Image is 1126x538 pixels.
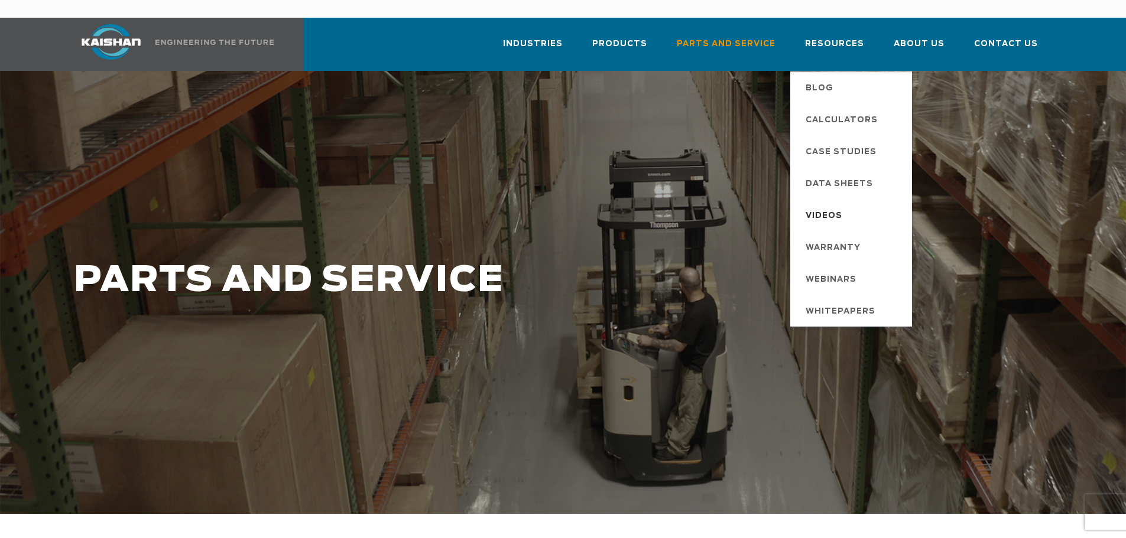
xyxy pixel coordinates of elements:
span: Resources [805,37,864,51]
a: Whitepapers [794,295,912,327]
span: About Us [894,37,945,51]
a: About Us [894,28,945,69]
span: Products [592,37,647,51]
span: Calculators [806,110,878,131]
a: Webinars [794,263,912,295]
span: Data Sheets [806,174,873,194]
a: Videos [794,199,912,231]
a: Blog [794,71,912,103]
a: Parts and Service [677,28,775,69]
a: Resources [805,28,864,69]
a: Products [592,28,647,69]
span: Parts and Service [677,37,775,51]
a: Warranty [794,231,912,263]
img: Engineering the future [155,40,274,45]
span: Videos [806,206,842,226]
span: Industries [503,37,563,51]
a: Case Studies [794,135,912,167]
span: Webinars [806,270,856,290]
span: Contact Us [974,37,1038,51]
span: Case Studies [806,142,877,162]
a: Calculators [794,103,912,135]
a: Contact Us [974,28,1038,69]
a: Kaishan USA [67,18,276,71]
a: Industries [503,28,563,69]
h1: PARTS AND SERVICE [74,261,887,301]
a: Data Sheets [794,167,912,199]
span: Blog [806,79,833,99]
span: Warranty [806,238,861,258]
img: kaishan logo [67,24,155,60]
span: Whitepapers [806,302,875,322]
